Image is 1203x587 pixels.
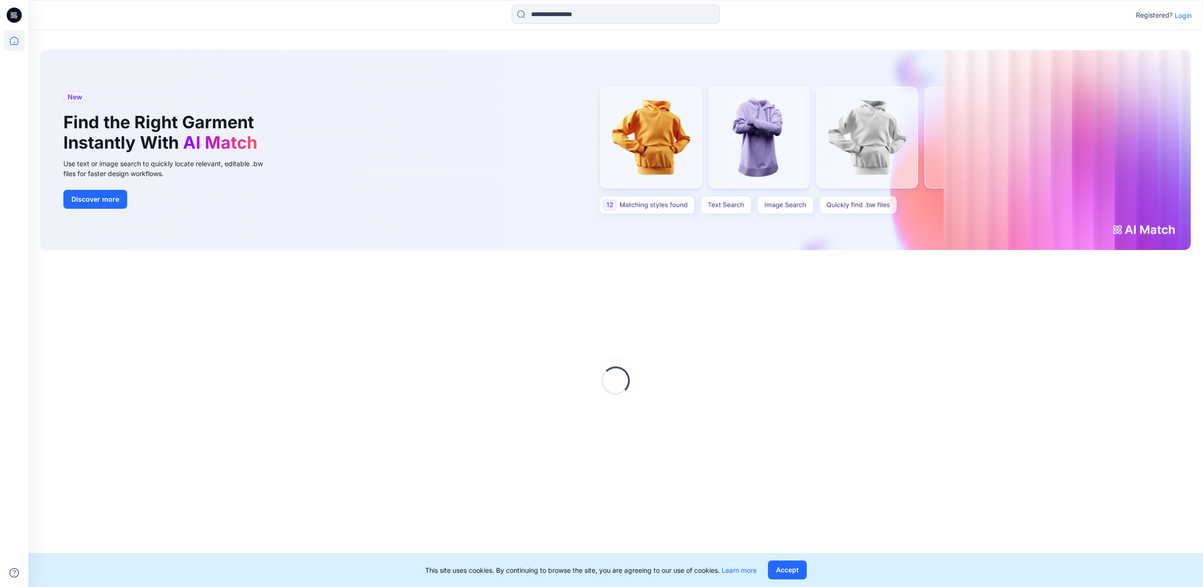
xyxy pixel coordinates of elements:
[68,91,82,103] span: New
[722,566,757,574] a: Learn more
[63,112,262,153] h1: Find the Right Garment Instantly With
[63,159,276,178] div: Use text or image search to quickly locate relevant, editable .bw files for faster design workflows.
[1136,9,1173,21] p: Registered?
[63,190,127,209] button: Discover more
[1175,10,1192,20] p: Login
[183,132,257,153] span: AI Match
[768,560,807,579] button: Accept
[425,565,757,575] p: This site uses cookies. By continuing to browse the site, you are agreeing to our use of cookies.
